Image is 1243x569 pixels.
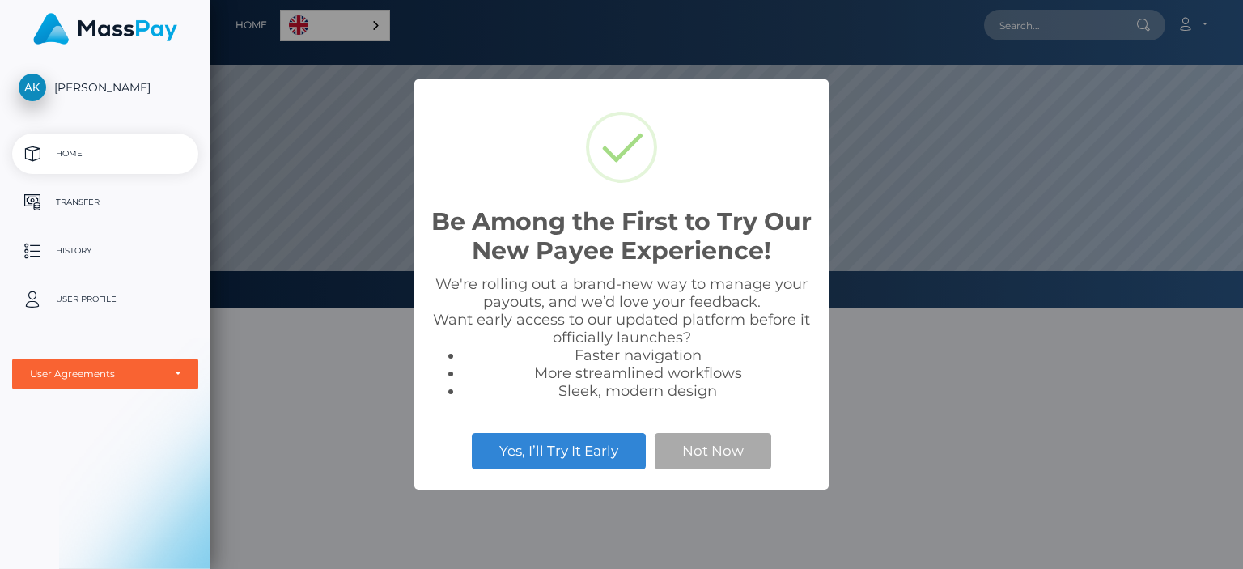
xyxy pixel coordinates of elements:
[19,142,192,166] p: Home
[19,190,192,214] p: Transfer
[463,382,812,400] li: Sleek, modern design
[472,433,646,469] button: Yes, I’ll Try It Early
[655,433,771,469] button: Not Now
[33,13,177,45] img: MassPay
[19,287,192,312] p: User Profile
[431,275,812,400] div: We're rolling out a brand-new way to manage your payouts, and we’d love your feedback. Want early...
[30,367,163,380] div: User Agreements
[12,80,198,95] span: [PERSON_NAME]
[431,207,812,265] h2: Be Among the First to Try Our New Payee Experience!
[19,239,192,263] p: History
[12,359,198,389] button: User Agreements
[463,346,812,364] li: Faster navigation
[463,364,812,382] li: More streamlined workflows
